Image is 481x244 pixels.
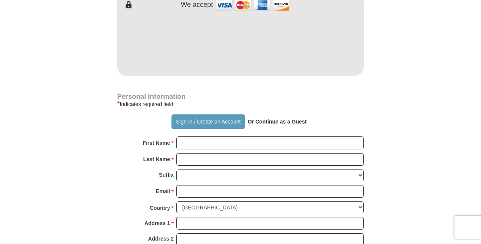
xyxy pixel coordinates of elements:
strong: Email [156,186,170,196]
strong: Suffix [159,170,174,180]
h4: Personal Information [117,93,364,100]
strong: Last Name [143,154,170,165]
h4: We accept [181,1,213,9]
div: Indicates required field [117,100,364,109]
button: Sign In / Create an Account [171,114,245,129]
strong: Country [150,203,170,213]
strong: Or Continue as a Guest [248,119,307,125]
strong: Address 2 [148,233,174,244]
strong: Address 1 [145,218,170,228]
strong: First Name [143,138,170,148]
